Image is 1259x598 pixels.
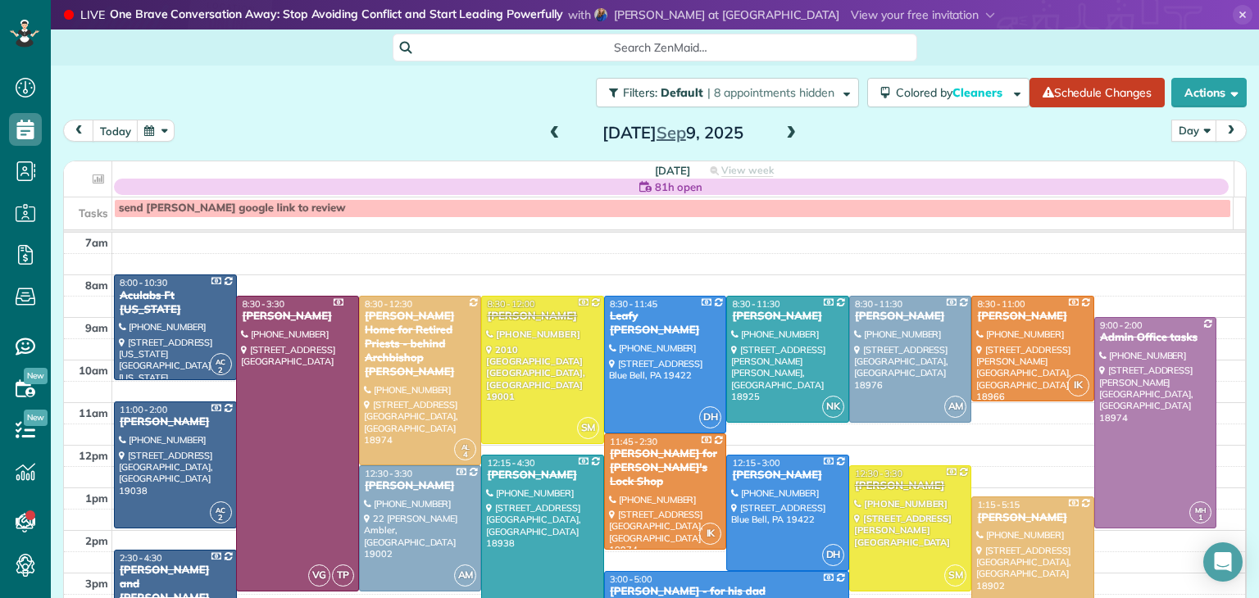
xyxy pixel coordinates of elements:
[1067,374,1089,396] span: IK
[332,564,354,587] span: TP
[1171,120,1217,142] button: Day
[119,202,346,215] span: send [PERSON_NAME] google link to review
[308,564,330,587] span: VG
[119,415,232,429] div: [PERSON_NAME]
[588,78,859,107] a: Filters: Default | 8 appointments hidden
[24,368,48,384] span: New
[867,78,1029,107] button: Colored byCleaners
[614,7,840,22] span: [PERSON_NAME] at [GEOGRAPHIC_DATA]
[486,469,599,482] div: [PERSON_NAME]
[119,289,232,317] div: Aculabs Ft [US_STATE]
[822,396,844,418] span: NK
[211,363,231,378] small: 2
[731,469,844,482] div: [PERSON_NAME]
[570,124,775,142] h2: [DATE] 9, 2025
[365,468,412,479] span: 12:30 - 3:30
[93,120,139,142] button: today
[976,310,1089,324] div: [PERSON_NAME]
[79,406,108,419] span: 11am
[707,85,834,100] span: | 8 appointments hidden
[610,436,657,447] span: 11:45 - 2:30
[85,577,108,590] span: 3pm
[977,298,1025,310] span: 8:30 - 11:00
[365,298,412,310] span: 8:30 - 12:30
[896,85,1008,100] span: Colored by
[487,457,534,469] span: 12:15 - 4:30
[242,298,284,310] span: 8:30 - 3:30
[952,85,1005,100] span: Cleaners
[623,85,657,100] span: Filters:
[699,523,721,545] span: IK
[455,447,475,463] small: 4
[609,447,722,489] div: [PERSON_NAME] for [PERSON_NAME]'s Lock Shop
[486,310,599,324] div: [PERSON_NAME]
[364,310,477,378] div: [PERSON_NAME] Home for Retired Priests - behind Archbishop [PERSON_NAME]
[216,505,225,514] span: AC
[577,417,599,439] span: SM
[1195,505,1207,514] span: MH
[854,479,967,493] div: [PERSON_NAME]
[1099,331,1212,345] div: Admin Office tasks
[657,122,686,143] span: Sep
[85,236,108,249] span: 7am
[461,442,470,451] span: AL
[699,406,721,428] span: DH
[85,279,108,292] span: 8am
[1171,78,1247,107] button: Actions
[610,573,652,585] span: 3:00 - 5:00
[85,492,108,505] span: 1pm
[120,277,167,288] span: 8:00 - 10:30
[85,321,108,334] span: 9am
[110,7,563,24] strong: One Brave Conversation Away: Stop Avoiding Conflict and Start Leading Powerfully
[120,404,167,415] span: 11:00 - 2:00
[609,310,722,338] div: Leafy [PERSON_NAME]
[731,310,844,324] div: [PERSON_NAME]
[655,179,702,195] span: 81h open
[211,510,231,526] small: 2
[241,310,354,324] div: [PERSON_NAME]
[944,396,966,418] span: AM
[1190,510,1211,526] small: 1
[732,457,779,469] span: 12:15 - 3:00
[944,564,966,587] span: SM
[24,410,48,426] span: New
[79,364,108,377] span: 10am
[977,499,1020,510] span: 1:15 - 5:15
[976,511,1089,525] div: [PERSON_NAME]
[1100,319,1143,331] span: 9:00 - 2:00
[855,468,902,479] span: 12:30 - 3:30
[596,78,859,107] button: Filters: Default | 8 appointments hidden
[854,310,967,324] div: [PERSON_NAME]
[85,534,108,547] span: 2pm
[568,7,591,22] span: with
[822,544,844,566] span: DH
[1216,120,1247,142] button: next
[1203,542,1243,582] div: Open Intercom Messenger
[721,164,774,177] span: View week
[120,552,162,564] span: 2:30 - 4:30
[594,8,607,21] img: jeannie-henderson-8c0b8e17d8c72ca3852036336dec5ecdcaaf3d9fcbc0b44e9e2dbcca85b7ceab.jpg
[610,298,657,310] span: 8:30 - 11:45
[661,85,704,100] span: Default
[216,357,225,366] span: AC
[487,298,534,310] span: 8:30 - 12:00
[63,120,94,142] button: prev
[364,479,477,493] div: [PERSON_NAME]
[732,298,779,310] span: 8:30 - 11:30
[855,298,902,310] span: 8:30 - 11:30
[1029,78,1165,107] a: Schedule Changes
[454,564,476,587] span: AM
[655,164,690,177] span: [DATE]
[79,449,108,462] span: 12pm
